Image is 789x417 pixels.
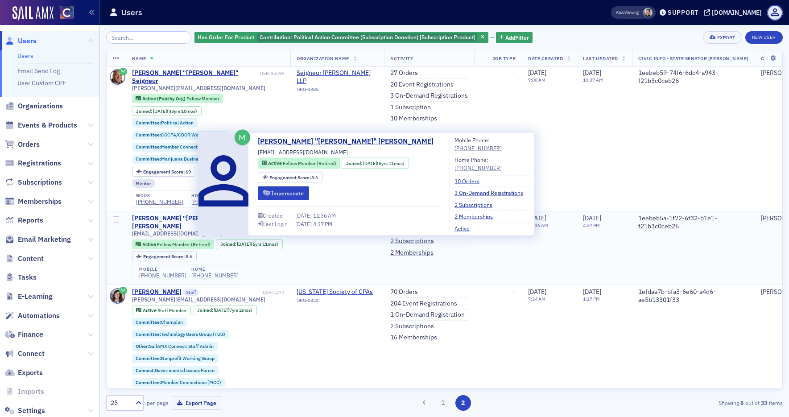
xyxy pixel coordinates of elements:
[283,160,336,166] span: Fellow Member (Retired)
[583,69,601,77] span: [DATE]
[258,158,340,169] div: Active: Active: Fellow Member (Retired)
[143,253,186,260] span: Engagement Score :
[363,160,377,166] span: [DATE]
[5,254,44,264] a: Content
[760,399,769,407] strong: 33
[511,69,516,77] span: —
[136,144,221,150] a: Committee:Member Connections (MCC)
[191,198,239,205] div: [PHONE_NUMBER]
[528,77,545,83] time: 7:00 AM
[5,311,60,321] a: Automations
[454,164,502,172] a: [PHONE_NUMBER]
[712,8,762,17] div: [DOMAIN_NAME]
[18,178,62,187] span: Subscriptions
[263,221,288,226] div: Last Login
[136,307,186,313] a: Active Staff Member
[454,224,476,232] a: Active
[5,292,53,301] a: E-Learning
[583,55,618,62] span: Last Updated
[17,52,33,60] a: Users
[313,220,332,227] span: 4:37 PM
[12,6,54,21] img: SailAMX
[767,5,783,21] span: Profile
[297,87,378,95] div: ORG-3385
[454,200,499,208] a: 2 Subscriptions
[342,158,409,169] div: Joined: 2018-10-17 00:00:00
[136,343,214,349] a: Other:SailAMX Connect: Staff Admin
[132,366,219,375] div: Connect:
[454,212,500,220] a: 2 Memberships
[136,367,215,373] a: Connect:Governmental Issues Forum
[528,69,546,77] span: [DATE]
[139,272,186,279] div: [PHONE_NUMBER]
[132,239,215,249] div: Active: Active: Fellow Member (Retired)
[583,288,601,296] span: [DATE]
[132,354,219,363] div: Committee:
[198,33,254,41] span: Has Order For Product
[390,288,418,296] a: 70 Orders
[269,174,312,180] span: Engagement Score :
[143,307,157,314] span: Active
[136,198,183,205] a: [PHONE_NUMBER]
[297,69,378,85] a: Seigneur [PERSON_NAME] LLP
[18,311,60,321] span: Automations
[143,169,186,175] span: Engagement Score :
[191,267,239,272] div: home
[143,254,192,259] div: 8.6
[147,399,169,407] label: per page
[297,297,378,306] div: ORG-2322
[132,378,226,387] div: Committee:
[136,120,161,126] span: Committee :
[269,175,318,180] div: 8.6
[18,368,43,378] span: Exports
[260,70,284,76] div: USR-15596
[18,158,61,168] span: Registrations
[60,6,74,20] img: SailAMX
[136,108,153,114] span: Joined :
[142,241,157,248] span: Active
[136,319,183,325] a: Committee:Champion
[193,306,257,315] div: Joined: 2018-07-24 00:00:00
[5,101,63,111] a: Organizations
[363,160,405,167] div: (6yrs 11mos)
[268,160,283,166] span: Active
[132,342,218,351] div: Other:
[263,213,283,218] div: Created
[295,212,313,219] span: [DATE]
[136,319,161,325] span: Committee :
[616,9,624,15] div: Also
[136,355,215,361] a: Committee:Nonprofit Working Group
[18,406,45,416] span: Settings
[136,132,223,138] a: Committee:COCPA/CDOR Working Group
[5,272,37,282] a: Tasks
[454,144,502,152] div: [PHONE_NUMBER]
[136,193,183,198] div: work
[136,156,161,162] span: Committee :
[132,215,258,230] a: [PERSON_NAME] "[PERSON_NAME]" [PERSON_NAME]
[143,169,191,174] div: 69
[583,77,603,83] time: 10:37 AM
[390,300,457,308] a: 204 Event Registrations
[390,92,468,100] a: 3 On-Demand Registrations
[136,156,248,162] a: Committee:Marijuana Business Symposium Planning
[313,212,336,219] span: 11:36 AM
[111,398,130,408] div: 25
[136,144,161,150] span: Committee :
[390,55,413,62] span: Activity
[390,81,454,89] a: 20 Event Registrations
[390,69,418,77] a: 27 Orders
[132,179,156,188] div: Mentor
[136,120,194,126] a: Committee:Political Action
[583,296,600,302] time: 1:27 PM
[563,399,783,407] div: Showing out of items
[5,140,40,149] a: Orders
[390,322,434,330] a: 2 Subscriptions
[390,237,434,245] a: 2 Subscriptions
[197,307,214,313] span: Joined :
[132,155,253,164] div: Committee:
[18,254,44,264] span: Content
[492,55,516,62] span: Job Type
[528,214,546,222] span: [DATE]
[18,292,53,301] span: E-Learning
[106,31,191,44] input: Search…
